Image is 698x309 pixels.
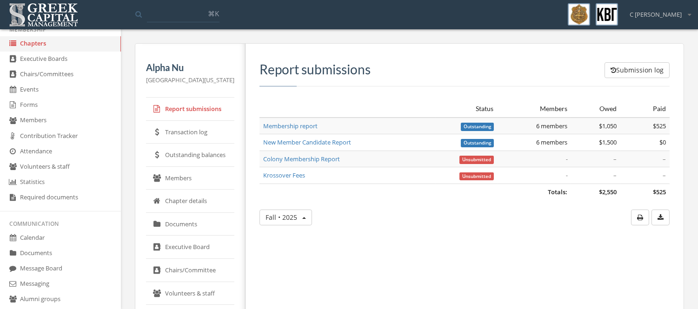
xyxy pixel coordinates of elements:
[146,121,234,144] a: Transaction log
[461,123,494,131] span: Outstanding
[263,138,351,146] a: New Member Candidate Report
[663,171,666,179] span: –
[565,171,567,179] em: -
[459,172,494,181] span: Unsubmitted
[259,184,571,200] td: Totals:
[565,155,567,163] em: -
[599,188,617,196] span: $2,550
[146,98,234,121] a: Report submissions
[653,188,666,196] span: $525
[146,144,234,167] a: Outstanding balances
[461,122,494,130] a: Outstanding
[459,171,494,179] a: Unsubmitted
[461,138,494,146] a: Outstanding
[146,190,234,213] a: Chapter details
[146,75,234,85] p: [GEOGRAPHIC_DATA][US_STATE]
[571,100,620,118] th: Owed
[659,138,666,146] span: $0
[146,236,234,259] a: Executive Board
[263,171,305,179] a: Krossover Fees
[653,122,666,130] span: $525
[599,138,617,146] span: $1,500
[208,9,219,18] span: ⌘K
[146,282,234,305] a: Volunteers & staff
[146,213,234,236] a: Documents
[146,167,234,190] a: Members
[436,100,497,118] th: Status
[266,213,297,222] span: Fall • 2025
[663,155,666,163] span: –
[624,3,691,19] div: C [PERSON_NAME]
[630,10,682,19] span: C [PERSON_NAME]
[461,139,494,147] span: Outstanding
[459,155,494,163] a: Unsubmitted
[459,156,494,164] span: Unsubmitted
[605,62,670,78] button: Submission log
[536,122,567,130] span: 6 members
[263,155,340,163] a: Colony Membership Report
[259,210,312,225] button: Fall • 2025
[599,122,617,130] span: $1,050
[613,171,617,179] span: –
[146,259,234,282] a: Chairs/Committee
[146,62,234,72] h5: Alpha Nu
[259,62,670,77] h3: Report submissions
[498,100,572,118] th: Members
[536,138,567,146] span: 6 members
[263,122,318,130] a: Membership report
[620,100,670,118] th: Paid
[613,155,617,163] span: –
